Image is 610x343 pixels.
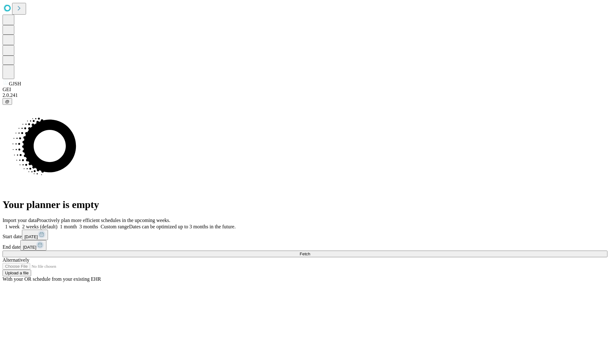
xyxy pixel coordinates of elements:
h1: Your planner is empty [3,199,607,211]
span: Dates can be optimized up to 3 months in the future. [129,224,235,229]
button: Upload a file [3,270,31,276]
button: [DATE] [22,230,48,240]
span: @ [5,99,10,104]
span: Custom range [101,224,129,229]
span: 2 weeks (default) [22,224,58,229]
span: With your OR schedule from your existing EHR [3,276,101,282]
button: @ [3,98,12,105]
span: Fetch [300,252,310,256]
div: 2.0.241 [3,92,607,98]
span: 3 months [79,224,98,229]
span: GJSH [9,81,21,86]
button: [DATE] [20,240,46,251]
button: Fetch [3,251,607,257]
span: [DATE] [24,234,38,239]
span: Alternatively [3,257,29,263]
div: GEI [3,87,607,92]
span: [DATE] [23,245,36,250]
span: 1 week [5,224,20,229]
span: Proactively plan more efficient schedules in the upcoming weeks. [37,218,170,223]
span: 1 month [60,224,77,229]
div: End date [3,240,607,251]
div: Start date [3,230,607,240]
span: Import your data [3,218,37,223]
